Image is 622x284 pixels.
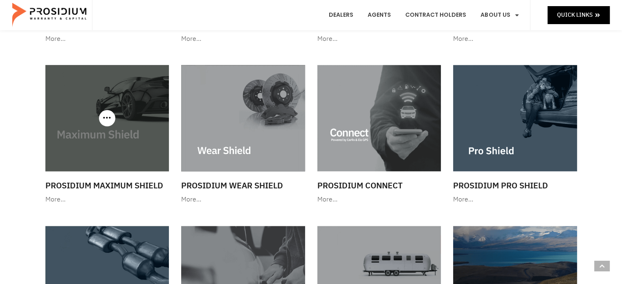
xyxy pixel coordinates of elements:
div: More… [317,194,441,206]
h3: Prosidium Wear Shield [181,179,305,192]
div: More… [317,33,441,45]
h3: Prosidium Pro Shield [453,179,577,192]
span: Quick Links [557,10,593,20]
h3: Prosidium Maximum Shield [45,179,169,192]
a: Prosidium Connect More… [313,61,445,209]
a: Prosidium Maximum Shield More… [41,61,173,209]
div: More… [453,194,577,206]
a: Prosidium Wear Shield More… [177,61,309,209]
div: More… [181,194,305,206]
a: Prosidium Pro Shield More… [449,61,581,209]
div: More… [45,194,169,206]
div: More… [453,33,577,45]
div: More… [181,33,305,45]
h3: Prosidium Connect [317,179,441,192]
a: Quick Links [548,6,610,24]
div: More… [45,33,169,45]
